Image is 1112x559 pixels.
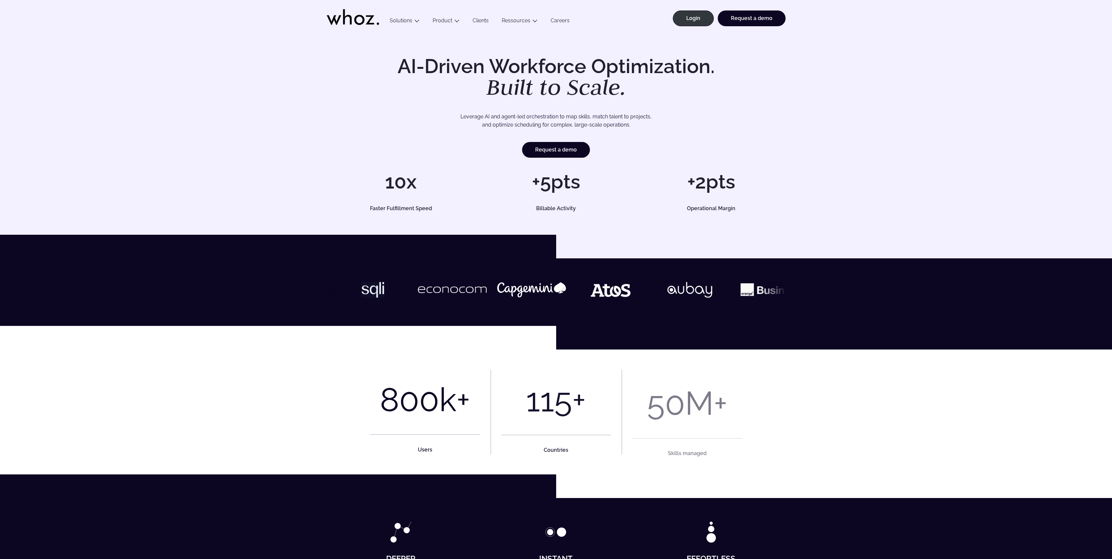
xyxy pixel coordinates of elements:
em: Built to Scale. [486,72,626,101]
a: Request a demo [718,10,786,26]
h1: +2pts [637,172,785,191]
a: Clients [466,17,495,26]
strong: Skills managed [668,450,707,456]
h1: 10x [327,172,475,191]
button: Solutions [383,17,426,26]
h5: Billable Activity [489,206,623,211]
a: Login [673,10,714,26]
a: Careers [544,17,576,26]
div: 800 [380,380,439,419]
div: 115 [526,381,572,419]
div: + [572,381,586,419]
a: Ressources [502,17,530,24]
strong: Countries [544,447,568,453]
div: 50 [647,384,685,422]
div: k+ [439,380,470,419]
button: Product [426,17,466,26]
a: Request a demo [522,142,590,158]
a: Product [433,17,452,24]
h5: Faster Fulfillment Speed [334,206,468,211]
strong: Users [418,447,432,453]
h5: Operational Margin [644,206,778,211]
h1: AI-Driven Workforce Optimization. [388,56,724,98]
div: M+ [685,384,728,422]
button: Ressources [495,17,544,26]
h1: +5pts [482,172,630,191]
p: Leverage AI and agent-led orchestration to map skills, match talent to projects, and optimize sch... [350,112,763,129]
